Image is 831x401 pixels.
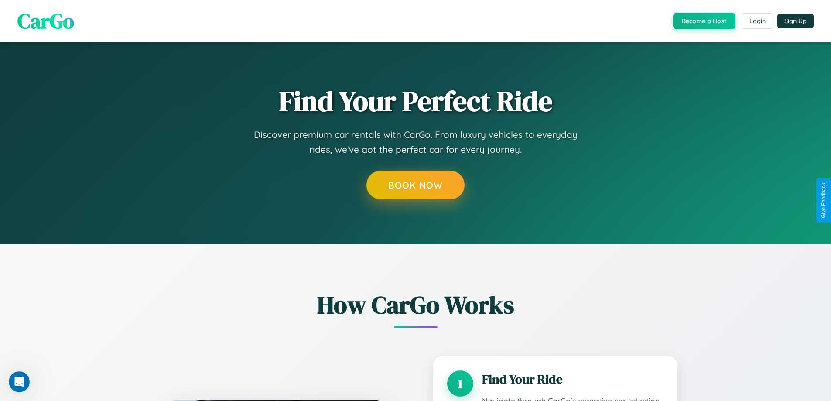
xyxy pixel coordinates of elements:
[9,371,30,392] iframe: Intercom live chat
[447,370,473,397] div: 1
[673,13,735,29] button: Become a Host
[17,7,74,35] span: CarGo
[777,14,814,28] button: Sign Up
[821,183,827,218] div: Give Feedback
[154,288,677,322] h2: How CarGo Works
[742,13,773,29] button: Login
[366,171,465,199] button: Book Now
[241,127,590,157] p: Discover premium car rentals with CarGo. From luxury vehicles to everyday rides, we've got the pe...
[482,370,663,388] h3: Find Your Ride
[279,86,552,117] h1: Find Your Perfect Ride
